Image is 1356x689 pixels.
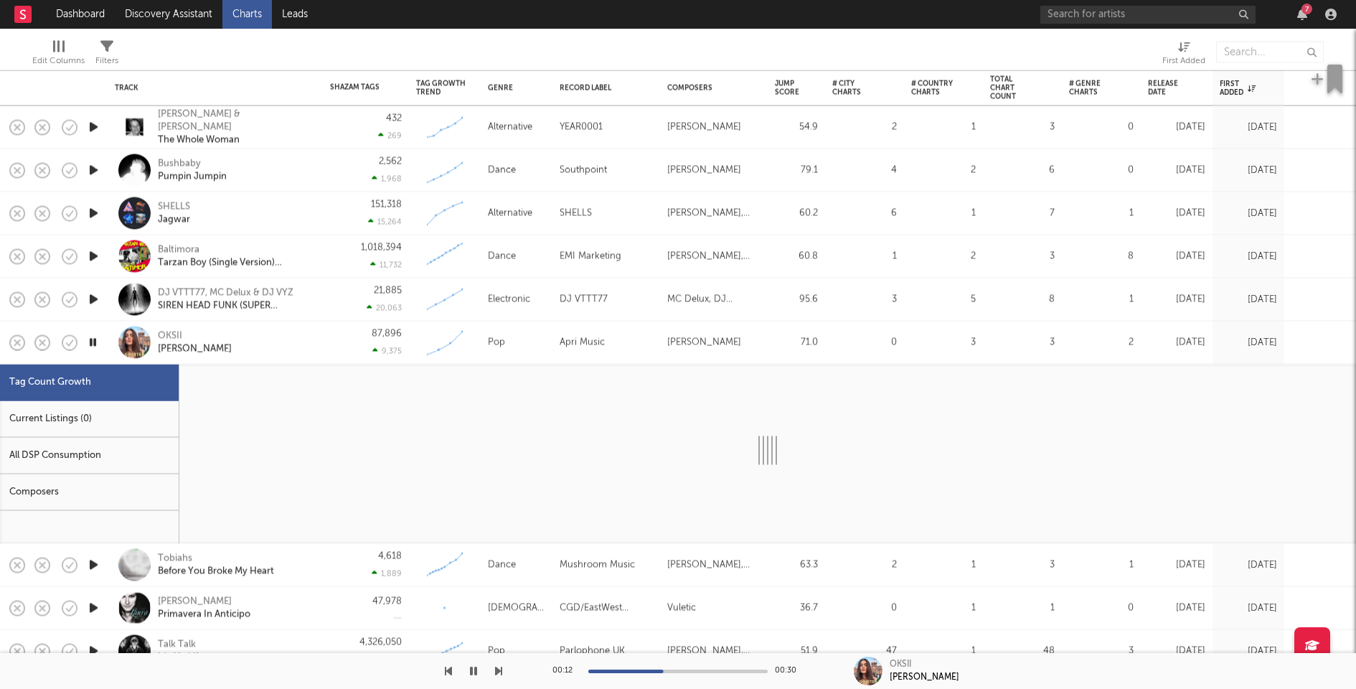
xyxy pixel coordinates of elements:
[158,108,312,133] div: [PERSON_NAME] & [PERSON_NAME]
[1220,291,1277,308] div: [DATE]
[158,552,274,578] a: TobiahsBefore You Broke My Heart
[667,205,761,222] div: [PERSON_NAME], [PERSON_NAME]
[667,84,753,93] div: Composers
[775,248,818,265] div: 60.8
[158,213,190,226] div: Jagwar
[158,157,227,183] a: BushbabyPumpin Jumpin
[158,133,312,146] div: The Whole Woman
[372,347,402,356] div: 9,375
[1069,556,1134,573] div: 1
[488,84,538,93] div: Genre
[1148,248,1205,265] div: [DATE]
[911,642,976,660] div: 1
[1220,334,1277,351] div: [DATE]
[560,599,653,617] div: CGD/EastWest [GEOGRAPHIC_DATA]
[990,599,1055,617] div: 1
[560,556,635,573] div: Mushroom Music
[560,118,603,136] div: YEAR0001
[1069,599,1134,617] div: 0
[990,291,1055,308] div: 8
[775,118,818,136] div: 54.9
[367,304,402,313] div: 20,063
[832,118,897,136] div: 2
[361,243,402,253] div: 1,018,394
[359,638,402,647] div: 4,326,050
[115,84,309,93] div: Track
[990,248,1055,265] div: 3
[1220,642,1277,660] div: [DATE]
[1162,34,1205,76] div: First Added
[667,248,761,265] div: [PERSON_NAME], [PERSON_NAME]
[832,161,897,179] div: 4
[775,291,818,308] div: 95.6
[158,565,274,578] div: Before You Broke My Heart
[1220,161,1277,179] div: [DATE]
[1069,248,1134,265] div: 8
[1069,80,1112,97] div: # Genre Charts
[832,248,897,265] div: 1
[158,243,312,269] a: BaltimoraTarzan Boy (Single Version) [Remastered]
[832,291,897,308] div: 3
[378,552,402,561] div: 4,618
[158,200,190,213] div: SHELLS
[158,243,312,256] div: Baltimora
[32,52,85,70] div: Edit Columns
[1148,291,1205,308] div: [DATE]
[158,286,312,312] a: DJ VTTT77, MC Delux & DJ VYZSIREN HEAD FUNK (SUPER SLOWED)
[911,556,976,573] div: 1
[832,80,875,97] div: # City Charts
[775,80,799,97] div: Jump Score
[832,556,897,573] div: 2
[560,291,608,308] div: DJ VTTT77
[379,157,402,167] div: 2,562
[1148,556,1205,573] div: [DATE]
[158,608,250,621] div: Primavera In Anticipo
[911,334,976,351] div: 3
[488,599,545,617] div: [DEMOGRAPHIC_DATA]
[372,174,402,184] div: 1,968
[158,552,274,565] div: Tobiahs
[1220,599,1277,617] div: [DATE]
[158,638,203,651] div: Talk Talk
[158,256,312,269] div: Tarzan Boy (Single Version) [Remastered]
[667,161,741,179] div: [PERSON_NAME]
[488,248,516,265] div: Dance
[911,291,976,308] div: 5
[775,161,818,179] div: 79.1
[667,291,761,308] div: MC Delux, DJ VTTT77, DJ [PERSON_NAME]
[911,248,976,265] div: 2
[1069,334,1134,351] div: 2
[890,671,959,684] div: [PERSON_NAME]
[775,334,818,351] div: 71.0
[1220,80,1256,97] div: First Added
[158,299,312,312] div: SIREN HEAD FUNK (SUPER SLOWED)
[990,334,1055,351] div: 3
[158,329,232,342] div: OKSII
[667,599,696,617] div: Vuletic
[560,642,625,660] div: Parlophone UK
[911,118,976,136] div: 1
[158,342,232,355] div: [PERSON_NAME]
[990,118,1055,136] div: 3
[1148,205,1205,222] div: [DATE]
[832,205,897,222] div: 6
[1162,52,1205,70] div: First Added
[95,52,118,70] div: Filters
[911,205,976,222] div: 1
[832,334,897,351] div: 0
[560,161,607,179] div: Southpoint
[832,642,897,660] div: 47
[330,83,380,91] div: Shazam Tags
[775,599,818,617] div: 36.7
[158,651,203,664] div: It's My Life
[488,161,516,179] div: Dance
[488,334,505,351] div: Pop
[488,205,532,222] div: Alternative
[990,556,1055,573] div: 3
[911,80,954,97] div: # Country Charts
[488,291,530,308] div: Electronic
[158,170,227,183] div: Pumpin Jumpin
[1220,248,1277,265] div: [DATE]
[370,261,402,270] div: 11,732
[32,34,85,76] div: Edit Columns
